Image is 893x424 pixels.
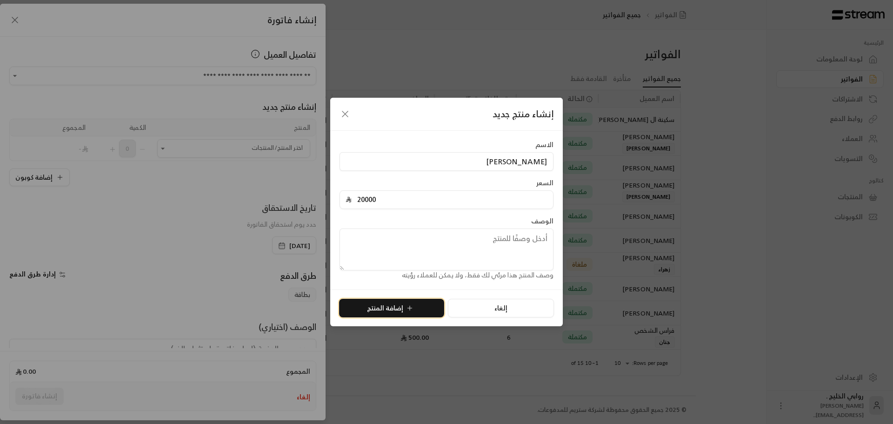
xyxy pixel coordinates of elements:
[535,140,553,149] label: الاسم
[402,269,553,281] span: وصف المنتج هذا مرئي لك فقط، ولا يمكن للعملاء رؤيته
[448,299,553,317] button: إلغاء
[493,106,553,122] span: إنشاء منتج جديد
[352,191,547,209] input: أدخل سعر المنتج
[536,178,553,188] label: السعر
[339,299,444,317] button: إضافة المنتج
[340,152,553,171] input: أدخل اسم المنتج
[531,216,553,226] label: الوصف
